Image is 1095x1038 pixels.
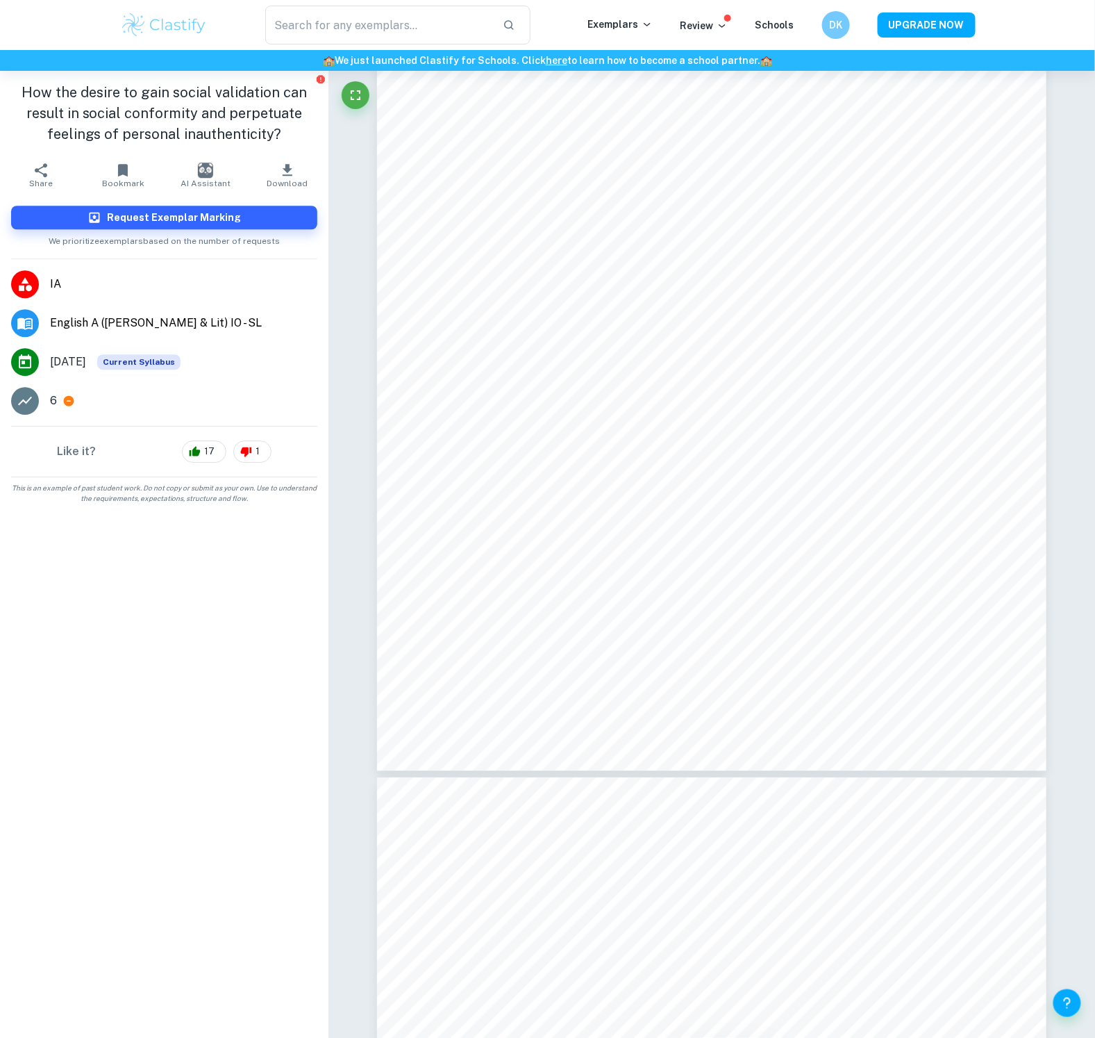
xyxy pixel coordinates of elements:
[760,55,772,66] span: 🏫
[546,55,567,66] a: here
[315,74,326,84] button: Report issue
[57,443,96,460] h6: Like it?
[181,179,231,188] span: AI Assistant
[878,13,976,38] button: UPGRADE NOW
[198,163,213,178] img: AI Assistant
[680,18,728,33] p: Review
[165,156,246,195] button: AI Assistant
[342,81,369,109] button: Fullscreen
[97,354,181,370] div: This exemplar is based on the current syllabus. Feel free to refer to it for inspiration/ideas wh...
[182,440,226,463] div: 17
[29,179,53,188] span: Share
[265,6,492,44] input: Search for any exemplars...
[267,179,308,188] span: Download
[97,354,181,370] span: Current Syllabus
[50,354,86,370] span: [DATE]
[323,55,335,66] span: 🏫
[1053,989,1081,1017] button: Help and Feedback
[50,276,317,293] span: IA
[246,156,328,195] button: Download
[233,440,271,463] div: 1
[50,393,57,409] p: 6
[197,445,222,459] span: 17
[828,17,844,33] h6: DK
[102,179,144,188] span: Bookmark
[3,53,1092,68] h6: We just launched Clastify for Schools. Click to learn how to become a school partner.
[50,315,317,331] span: English A ([PERSON_NAME] & Lit) IO - SL
[822,11,850,39] button: DK
[6,483,323,504] span: This is an example of past student work. Do not copy or submit as your own. Use to understand the...
[82,156,164,195] button: Bookmark
[107,210,241,225] h6: Request Exemplar Marking
[11,206,317,229] button: Request Exemplar Marking
[755,19,794,31] a: Schools
[588,17,653,32] p: Exemplars
[248,445,267,459] span: 1
[120,11,208,39] img: Clastify logo
[49,229,281,247] span: We prioritize exemplars based on the number of requests
[11,82,317,145] h1: How the desire to gain social validation can result in social conformity and perpetuate feelings ...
